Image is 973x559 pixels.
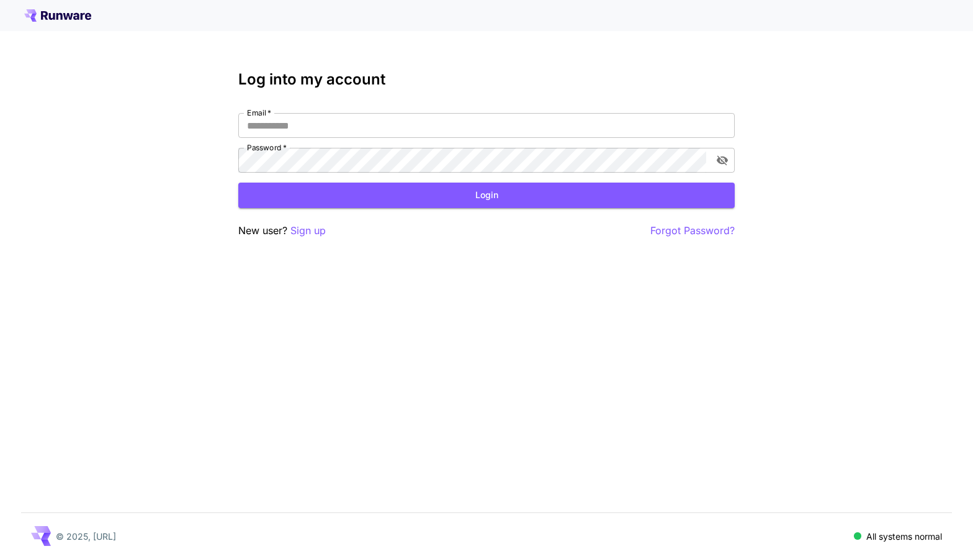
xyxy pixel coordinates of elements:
label: Email [247,107,271,118]
button: Forgot Password? [650,223,735,239]
label: Password [247,142,287,153]
p: All systems normal [866,530,942,543]
button: toggle password visibility [711,149,733,171]
button: Login [238,183,735,208]
h3: Log into my account [238,71,735,88]
p: © 2025, [URL] [56,530,116,543]
p: New user? [238,223,326,239]
button: Sign up [290,223,326,239]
